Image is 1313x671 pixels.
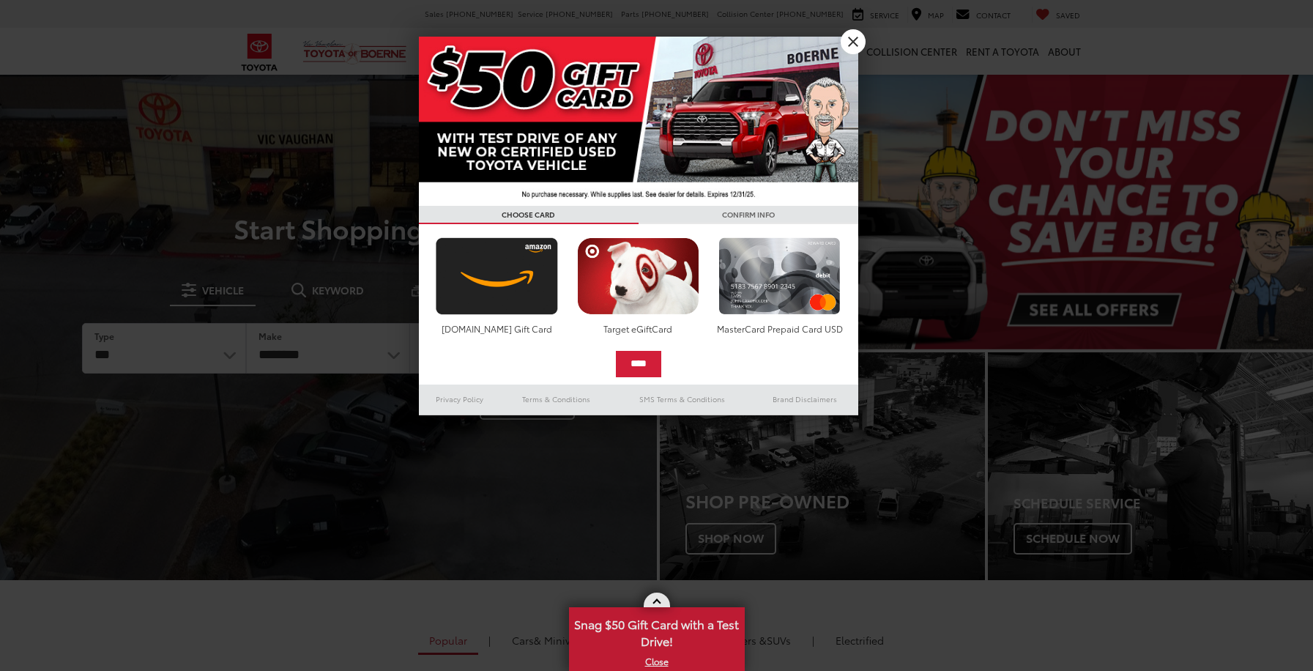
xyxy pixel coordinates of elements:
[570,609,743,653] span: Snag $50 Gift Card with a Test Drive!
[715,322,844,335] div: MasterCard Prepaid Card USD
[573,237,703,315] img: targetcard.png
[419,37,858,206] img: 42635_top_851395.jpg
[432,237,562,315] img: amazoncard.png
[639,206,858,224] h3: CONFIRM INFO
[500,390,612,408] a: Terms & Conditions
[432,322,562,335] div: [DOMAIN_NAME] Gift Card
[419,206,639,224] h3: CHOOSE CARD
[573,322,703,335] div: Target eGiftCard
[751,390,858,408] a: Brand Disclaimers
[715,237,844,315] img: mastercard.png
[613,390,751,408] a: SMS Terms & Conditions
[419,390,501,408] a: Privacy Policy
